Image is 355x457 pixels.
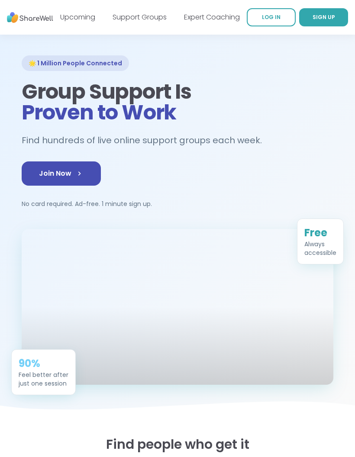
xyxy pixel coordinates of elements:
[22,55,129,71] div: 🌟 1 Million People Connected
[304,239,336,257] div: Always accessible
[22,98,176,127] span: Proven to Work
[184,12,240,22] a: Expert Coaching
[19,356,68,370] div: 90%
[262,13,281,21] span: LOG IN
[39,168,84,179] span: Join Now
[22,437,333,452] h2: Find people who get it
[299,8,348,26] a: SIGN UP
[19,370,68,387] div: Feel better after just one session
[22,200,333,208] p: No card required. Ad-free. 1 minute sign up.
[313,13,335,21] span: SIGN UP
[247,8,296,26] a: LOG IN
[22,81,333,123] h1: Group Support Is
[7,6,53,29] img: ShareWell Nav Logo
[60,12,95,22] a: Upcoming
[113,12,167,22] a: Support Groups
[304,225,336,239] div: Free
[22,133,271,148] h2: Find hundreds of live online support groups each week.
[22,161,101,186] a: Join Now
